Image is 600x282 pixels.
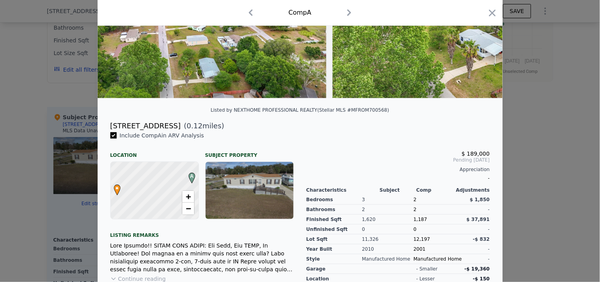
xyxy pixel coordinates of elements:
[307,254,362,264] div: Style
[473,276,490,282] span: -$ 150
[187,122,203,130] span: 0.12
[182,191,194,203] a: Zoom in
[307,215,362,225] div: Finished Sqft
[414,197,417,202] span: 2
[117,132,207,139] span: Include Comp A in ARV Analysis
[110,120,181,131] div: [STREET_ADDRESS]
[211,107,389,113] div: Listed by NEXTHOME PROFESSIONAL REALTY (Stellar MLS #MFROM700568)
[453,187,490,193] div: Adjustments
[462,151,490,157] span: $ 189,000
[307,264,380,274] div: garage
[307,225,362,234] div: Unfinished Sqft
[380,187,416,193] div: Subject
[462,205,490,215] div: -
[416,187,453,193] div: Comp
[362,195,413,205] div: 3
[289,8,312,17] div: Comp A
[416,276,435,282] div: - lesser
[307,187,380,193] div: Characteristics
[416,266,438,272] div: - smaller
[414,236,430,242] span: 12,197
[187,173,197,180] span: A
[362,254,413,264] div: Manufactured Home
[181,120,224,131] span: ( miles)
[462,254,490,264] div: -
[307,173,490,184] div: -
[414,217,427,222] span: 1,187
[467,217,490,222] span: $ 37,891
[185,204,191,213] span: −
[307,157,490,163] span: Pending [DATE]
[470,197,490,202] span: $ 1,850
[205,146,294,158] div: Subject Property
[187,173,191,177] div: A
[182,203,194,215] a: Zoom out
[307,205,362,215] div: Bathrooms
[112,185,117,189] div: •
[414,244,462,254] div: 2001
[185,192,191,202] span: +
[110,242,294,273] div: Lore Ipsumdo!! SITAM CONS ADIPI: Eli Sedd, Eiu TEMP, In Utlaboree! Dol magnaa en a minimv quis no...
[112,182,123,194] span: •
[465,266,490,272] span: -$ 19,360
[362,215,413,225] div: 1,620
[462,225,490,234] div: -
[362,244,413,254] div: 2010
[414,227,417,232] span: 0
[462,244,490,254] div: -
[362,225,413,234] div: 0
[307,166,490,173] div: Appreciation
[414,254,462,264] div: Manufactured Home
[307,244,362,254] div: Year Built
[362,205,413,215] div: 2
[307,195,362,205] div: Bedrooms
[307,234,362,244] div: Lot Sqft
[414,205,462,215] div: 2
[110,226,294,238] div: Listing remarks
[110,146,199,158] div: Location
[362,234,413,244] div: 11,326
[473,236,490,242] span: -$ 832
